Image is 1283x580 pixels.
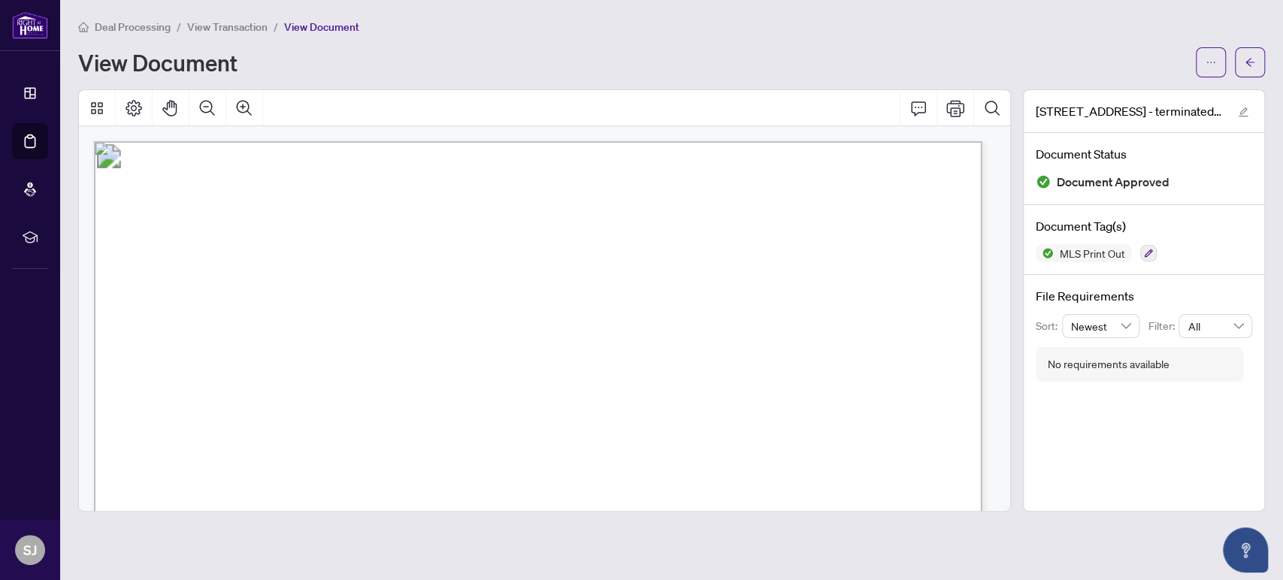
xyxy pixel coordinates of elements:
img: Status Icon [1036,244,1054,262]
span: View Transaction [187,20,268,34]
img: logo [12,11,48,39]
img: Document Status [1036,174,1051,189]
span: All [1188,315,1243,337]
h4: File Requirements [1036,287,1252,305]
h4: Document Tag(s) [1036,217,1252,235]
li: / [274,18,278,35]
span: View Document [284,20,359,34]
span: Newest [1071,315,1131,337]
span: ellipsis [1206,57,1216,68]
span: MLS Print Out [1054,248,1131,258]
p: Sort: [1036,318,1062,334]
span: Deal Processing [95,20,171,34]
p: Filter: [1148,318,1179,334]
h1: View Document [78,50,238,74]
span: home [78,22,89,32]
li: / [177,18,181,35]
span: Document Approved [1057,172,1170,192]
span: [STREET_ADDRESS] - terminated mls.pdf [1036,102,1224,120]
span: SJ [23,539,37,560]
h4: Document Status [1036,145,1252,163]
span: arrow-left [1245,57,1255,68]
button: Open asap [1223,527,1268,572]
div: No requirements available [1048,356,1170,373]
span: edit [1238,107,1248,117]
